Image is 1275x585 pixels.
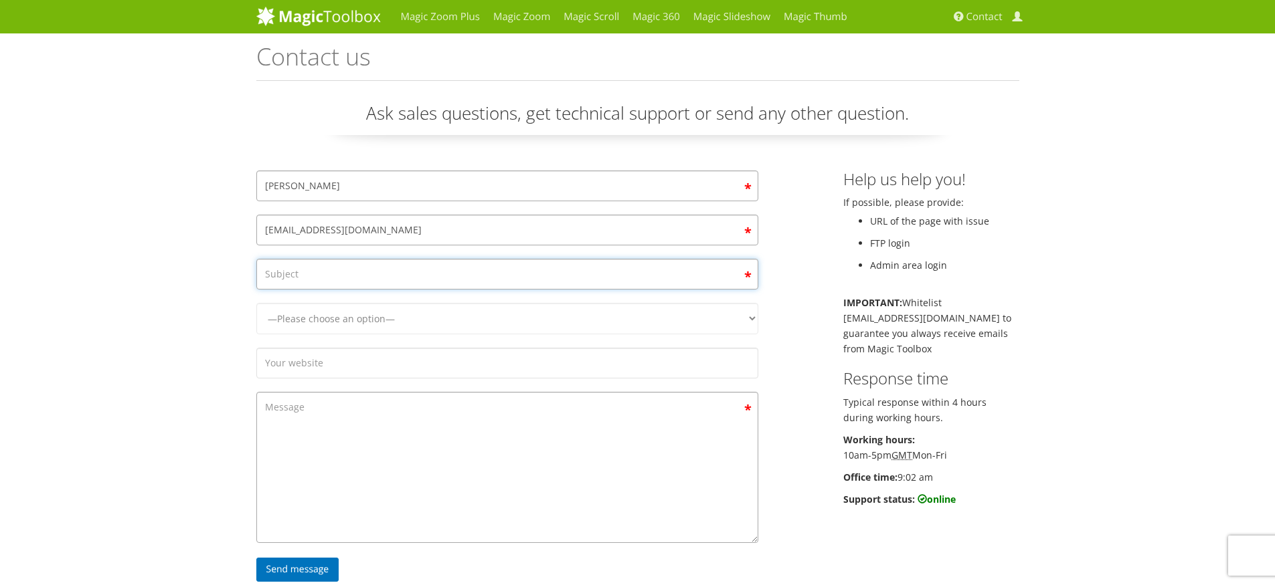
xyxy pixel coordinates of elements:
img: MagicToolbox.com - Image tools for your website [256,6,381,26]
input: Your website [256,348,758,378]
b: Support status: [843,493,915,505]
h3: Response time [843,370,1019,387]
p: Whitelist [EMAIL_ADDRESS][DOMAIN_NAME] to guarantee you always receive emails from Magic Toolbox [843,295,1019,356]
p: Ask sales questions, get technical support or send any other question. [256,101,1019,135]
h1: Contact us [256,43,1019,81]
li: URL of the page with issue [870,213,1019,229]
input: Your name [256,170,758,201]
div: If possible, please provide: [833,170,1029,513]
p: 9:02 am [843,469,1019,485]
input: Email [256,215,758,245]
input: Send message [256,558,339,582]
p: 10am-5pm Mon-Fri [843,432,1019,463]
li: FTP login [870,235,1019,251]
b: Working hours: [843,433,915,446]
b: IMPORTANT: [843,296,902,309]
span: Contact [966,10,1003,23]
li: Admin area login [870,257,1019,273]
h3: Help us help you! [843,170,1019,188]
p: Typical response within 4 hours during working hours. [843,394,1019,425]
input: Subject [256,259,758,289]
b: Office time: [843,471,898,483]
acronym: Greenwich Mean Time [891,449,912,461]
b: online [918,493,956,505]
